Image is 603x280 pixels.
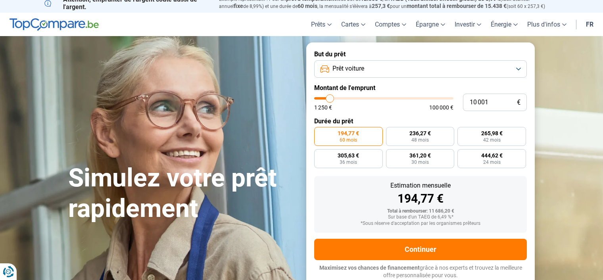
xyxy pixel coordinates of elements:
a: fr [581,13,598,36]
span: 60 mois [298,3,317,9]
span: 100 000 € [429,105,453,110]
div: Total à rembourser: 11 686,20 € [321,209,520,214]
span: 444,62 € [481,153,503,158]
span: 1 250 € [314,105,332,110]
span: Maximisez vos chances de financement [319,265,420,271]
span: 194,77 € [338,130,359,136]
button: Prêt voiture [314,60,527,78]
span: 265,98 € [481,130,503,136]
h1: Simulez votre prêt rapidement [68,163,297,224]
span: 236,27 € [409,130,431,136]
a: Cartes [336,13,370,36]
span: montant total à rembourser de 15.438 € [407,3,507,9]
img: TopCompare [10,18,99,31]
span: 257,3 € [372,3,390,9]
div: *Sous réserve d'acceptation par les organismes prêteurs [321,221,520,226]
span: fixe [234,3,243,9]
a: Investir [450,13,486,36]
label: Durée du prêt [314,117,527,125]
a: Énergie [486,13,522,36]
span: Prêt voiture [332,64,364,73]
label: But du prêt [314,50,527,58]
span: 30 mois [411,160,429,165]
a: Épargne [411,13,450,36]
span: 24 mois [483,160,501,165]
span: 305,63 € [338,153,359,158]
a: Comptes [370,13,411,36]
span: 36 mois [340,160,357,165]
span: € [517,99,520,106]
span: 42 mois [483,138,501,142]
p: grâce à nos experts et trouvez la meilleure offre personnalisée pour vous. [314,264,527,280]
span: 60 mois [340,138,357,142]
span: 361,20 € [409,153,431,158]
div: 194,77 € [321,193,520,205]
a: Prêts [306,13,336,36]
div: Sur base d'un TAEG de 6,49 %* [321,215,520,220]
button: Continuer [314,239,527,260]
div: Estimation mensuelle [321,182,520,189]
a: Plus d'infos [522,13,571,36]
span: 48 mois [411,138,429,142]
label: Montant de l'emprunt [314,84,527,92]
